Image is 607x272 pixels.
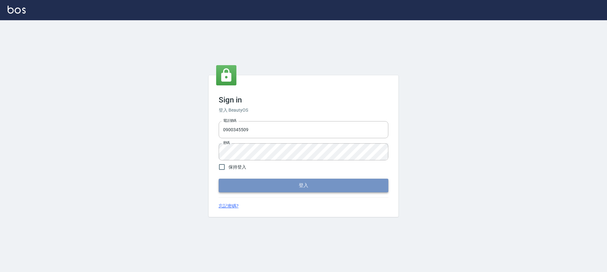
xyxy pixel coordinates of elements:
label: 電話號碼 [223,118,236,123]
h6: 登入 BeautyOS [219,107,388,114]
button: 登入 [219,179,388,192]
label: 密碼 [223,140,230,145]
span: 保持登入 [228,164,246,170]
img: Logo [8,6,26,14]
h3: Sign in [219,96,388,104]
a: 忘記密碼? [219,203,239,209]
